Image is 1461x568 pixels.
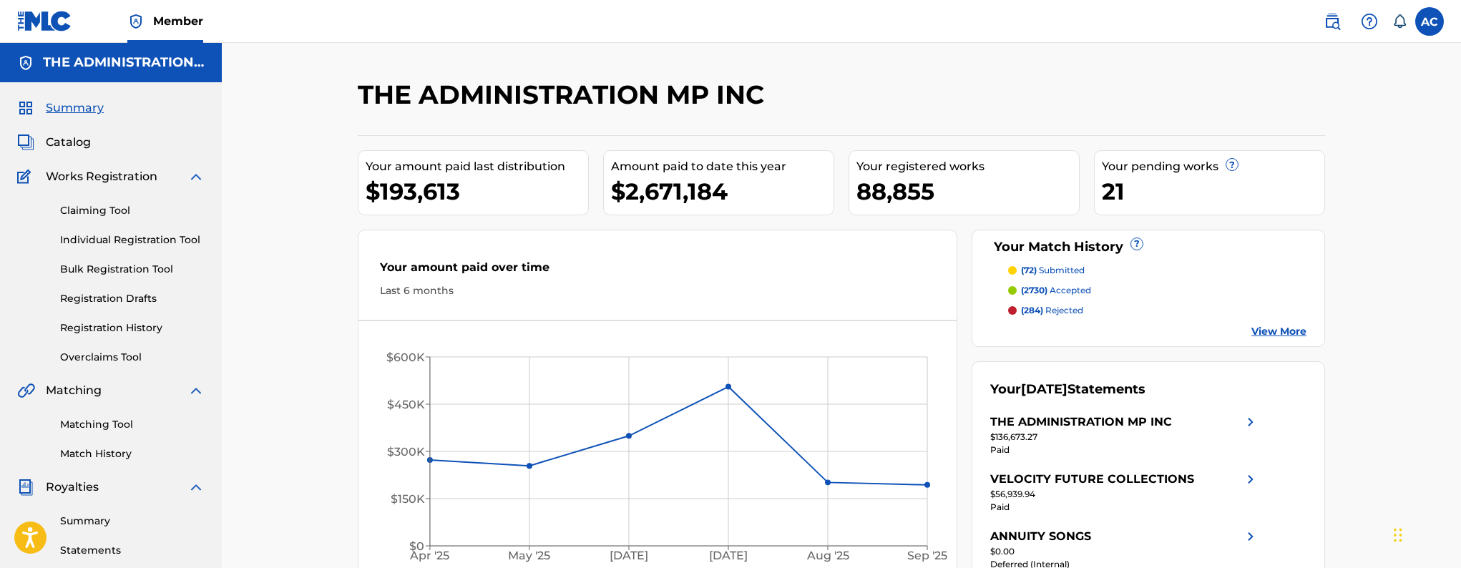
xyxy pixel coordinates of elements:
div: Your Match History [990,238,1307,257]
img: MLC Logo [17,11,72,31]
img: search [1324,13,1341,30]
div: Help [1355,7,1384,36]
a: SummarySummary [17,99,104,117]
tspan: May '25 [509,549,551,563]
img: right chevron icon [1242,471,1259,488]
a: Summary [60,514,205,529]
a: VELOCITY FUTURE COLLECTIONSright chevron icon$56,939.94Paid [990,471,1259,514]
img: expand [187,479,205,496]
span: (2730) [1021,285,1047,295]
div: $136,673.27 [990,431,1259,444]
img: Summary [17,99,34,117]
div: VELOCITY FUTURE COLLECTIONS [990,471,1194,488]
img: Works Registration [17,168,36,185]
span: Member [153,13,203,29]
tspan: $300K [387,445,425,459]
a: Overclaims Tool [60,350,205,365]
a: THE ADMINISTRATION MP INCright chevron icon$136,673.27Paid [990,413,1259,456]
span: (72) [1021,265,1037,275]
a: CatalogCatalog [17,134,91,151]
span: Matching [46,382,102,399]
tspan: [DATE] [709,549,748,563]
div: Paid [990,501,1259,514]
div: Drag [1394,514,1402,557]
div: Your amount paid over time [380,259,935,283]
div: Amount paid to date this year [611,158,834,175]
a: (284) rejected [1008,304,1307,317]
div: $0.00 [990,545,1259,558]
a: Bulk Registration Tool [60,262,205,277]
div: Last 6 months [380,283,935,298]
div: User Menu [1415,7,1444,36]
span: ? [1131,238,1143,250]
div: Your Statements [990,380,1145,399]
tspan: Sep '25 [908,549,948,563]
img: Accounts [17,54,34,72]
img: Matching [17,382,35,399]
span: Summary [46,99,104,117]
a: Public Search [1318,7,1347,36]
p: submitted [1021,264,1085,277]
span: [DATE] [1021,381,1067,397]
a: Matching Tool [60,417,205,432]
a: Registration Drafts [60,291,205,306]
span: Royalties [46,479,99,496]
div: $56,939.94 [990,488,1259,501]
div: THE ADMINISTRATION MP INC [990,413,1172,431]
tspan: Apr '25 [409,549,449,563]
span: ? [1226,159,1238,170]
div: Your amount paid last distribution [366,158,588,175]
div: $193,613 [366,175,588,207]
div: Your pending works [1102,158,1324,175]
h2: THE ADMINISTRATION MP INC [358,79,771,111]
tspan: Aug '25 [806,549,849,563]
tspan: [DATE] [610,549,648,563]
div: Paid [990,444,1259,456]
img: help [1361,13,1378,30]
tspan: $150K [391,492,425,506]
a: Match History [60,446,205,461]
div: 21 [1102,175,1324,207]
div: Your registered works [856,158,1079,175]
div: Notifications [1392,14,1407,29]
div: ANNUITY SONGS [990,528,1091,545]
a: Individual Registration Tool [60,232,205,248]
iframe: Resource Center [1421,362,1461,477]
span: (284) [1021,305,1043,315]
tspan: $450K [387,398,425,411]
img: Catalog [17,134,34,151]
tspan: $0 [409,539,424,553]
div: 88,855 [856,175,1079,207]
img: right chevron icon [1242,413,1259,431]
img: Top Rightsholder [127,13,145,30]
a: Statements [60,543,205,558]
span: Works Registration [46,168,157,185]
a: Claiming Tool [60,203,205,218]
img: expand [187,168,205,185]
img: Royalties [17,479,34,496]
img: expand [187,382,205,399]
iframe: Chat Widget [1389,499,1461,568]
p: rejected [1021,304,1083,317]
img: right chevron icon [1242,528,1259,545]
span: Catalog [46,134,91,151]
div: $2,671,184 [611,175,834,207]
tspan: $600K [386,351,425,364]
a: Registration History [60,320,205,336]
a: (2730) accepted [1008,284,1307,297]
h5: THE ADMINISTRATION MP INC [43,54,205,71]
a: View More [1251,324,1306,339]
a: (72) submitted [1008,264,1307,277]
p: accepted [1021,284,1091,297]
